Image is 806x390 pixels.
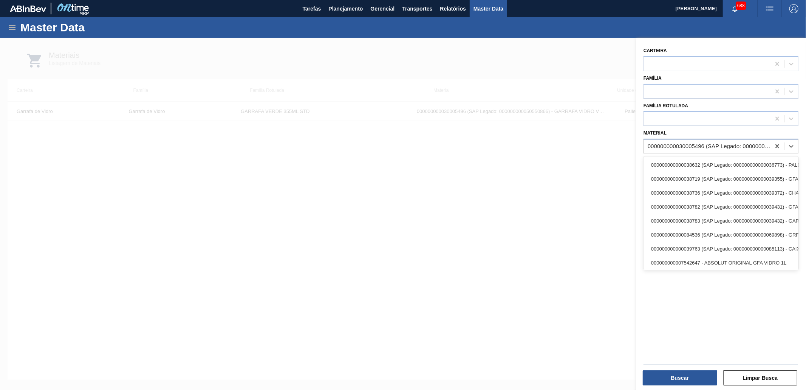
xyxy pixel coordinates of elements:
[789,4,798,13] img: Logout
[644,103,688,108] label: Família Rotulada
[371,4,395,13] span: Gerencial
[303,4,321,13] span: Tarefas
[644,186,798,200] div: 000000000000038736 (SAP Legado: 000000000000039372) - CHAPATEX 1,00 M 1,20 M 0,03 M
[643,370,717,385] button: Buscar
[10,5,46,12] img: TNhmsLtSVTkK8tSr43FrP2fwEKptu5GPRR3wAAAABJRU5ErkJggg==
[644,256,798,270] div: 000000000007542647 - ABSOLUT ORIGINAL GFA VIDRO 1L
[644,48,667,53] label: Carteira
[644,242,798,256] div: 000000000000039763 (SAP Legado: 000000000000085113) - CAIXA DE PLASTICO AZUL BEES
[473,4,503,13] span: Master Data
[402,4,432,13] span: Transportes
[644,172,798,186] div: 000000000000038719 (SAP Legado: 000000000000039355) - GFA VIDRO 635ML AMBAR TIPO A RETORN.
[328,4,363,13] span: Planejamento
[765,4,774,13] img: userActions
[723,3,747,14] button: Notificações
[20,23,155,32] h1: Master Data
[644,228,798,242] div: 000000000000084536 (SAP Legado: 000000000000069898) - GRF VIDRO 1L AMBAR RET SPOC
[644,200,798,214] div: 000000000000038782 (SAP Legado: 000000000000039431) - GFA VIDRO 1L AMBAR RETORN. GFA VIDRO
[644,158,798,172] div: 000000000000038632 (SAP Legado: 000000000000036773) - PALETE MADEIRA 1,00 M 1,20 M 0,14 M PBR
[644,214,798,228] div: 000000000000038783 (SAP Legado: 000000000000039432) - GARRAFEIRA PLAST 24 GFA 300ML AZUL C/2
[644,130,667,136] label: Material
[736,2,746,10] span: 688
[440,4,466,13] span: Relatórios
[644,76,662,81] label: Família
[648,143,771,150] div: 000000000030005496 (SAP Legado: 000000000050550866) - GARRAFA VIDRO VERDE STANDARD 355ML
[723,370,798,385] button: Limpar Busca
